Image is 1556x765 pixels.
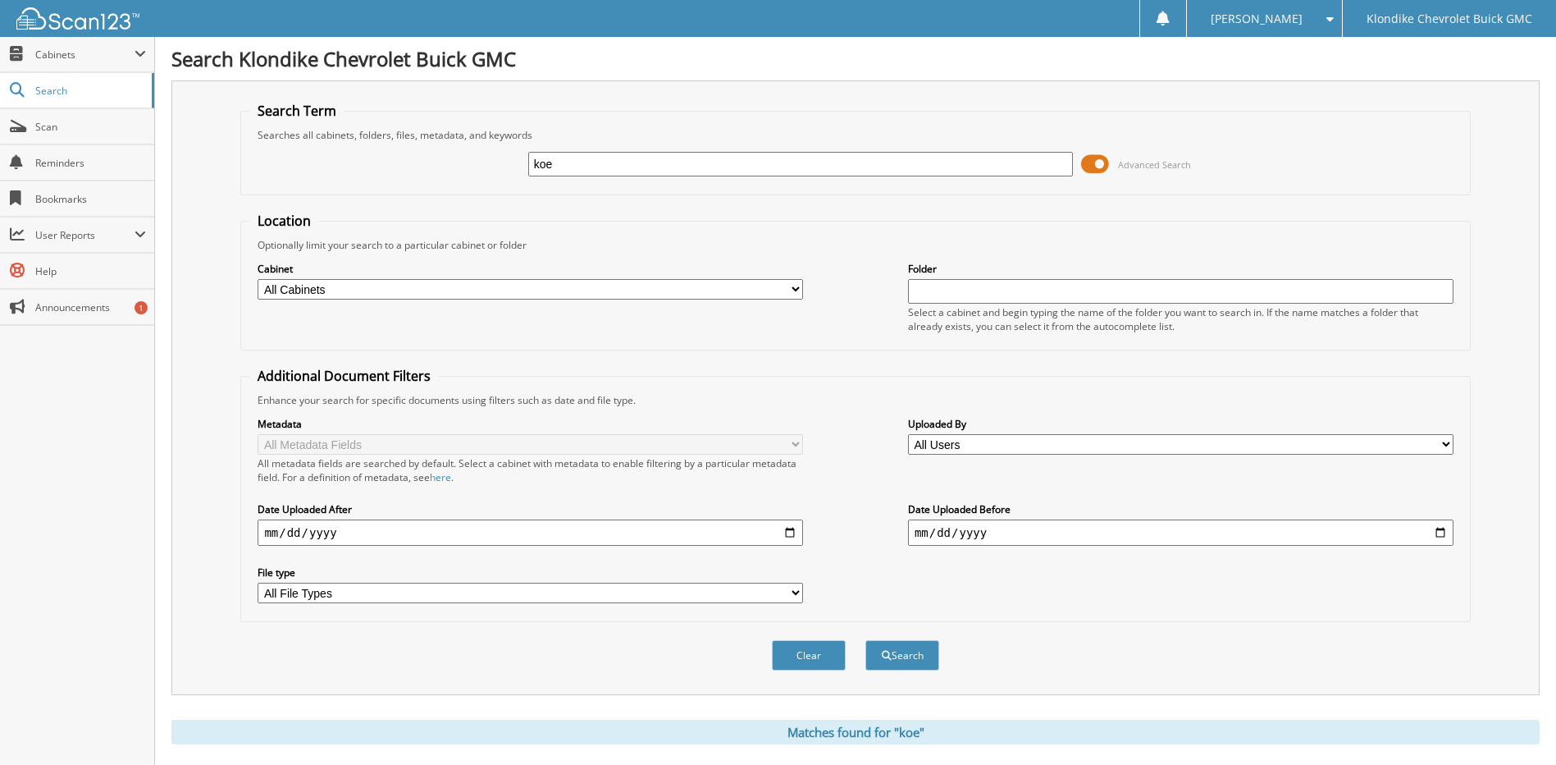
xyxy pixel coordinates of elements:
[35,228,135,242] span: User Reports
[35,120,146,134] span: Scan
[35,264,146,278] span: Help
[249,367,439,385] legend: Additional Document Filters
[908,417,1453,431] label: Uploaded By
[258,262,803,276] label: Cabinet
[35,192,146,206] span: Bookmarks
[1118,158,1191,171] span: Advanced Search
[249,102,345,120] legend: Search Term
[1211,14,1303,24] span: [PERSON_NAME]
[258,502,803,516] label: Date Uploaded After
[258,520,803,546] input: start
[258,566,803,579] label: File type
[16,7,139,30] img: scan123-logo-white.svg
[35,84,144,98] span: Search
[249,238,1461,252] div: Optionally limit your search to a particular cabinet or folder
[249,212,319,230] legend: Location
[35,48,135,62] span: Cabinets
[249,128,1461,142] div: Searches all cabinets, folders, files, metadata, and keywords
[865,640,939,671] button: Search
[249,393,1461,407] div: Enhance your search for specific documents using filters such as date and file type.
[171,720,1540,744] div: Matches found for "koe"
[908,502,1453,516] label: Date Uploaded Before
[258,417,803,431] label: Metadata
[772,640,846,671] button: Clear
[908,262,1453,276] label: Folder
[908,305,1453,333] div: Select a cabinet and begin typing the name of the folder you want to search in. If the name match...
[430,470,451,484] a: here
[35,300,146,314] span: Announcements
[35,156,146,170] span: Reminders
[135,301,148,314] div: 1
[258,456,803,484] div: All metadata fields are searched by default. Select a cabinet with metadata to enable filtering b...
[171,45,1540,72] h1: Search Klondike Chevrolet Buick GMC
[1367,14,1532,24] span: Klondike Chevrolet Buick GMC
[908,520,1453,546] input: end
